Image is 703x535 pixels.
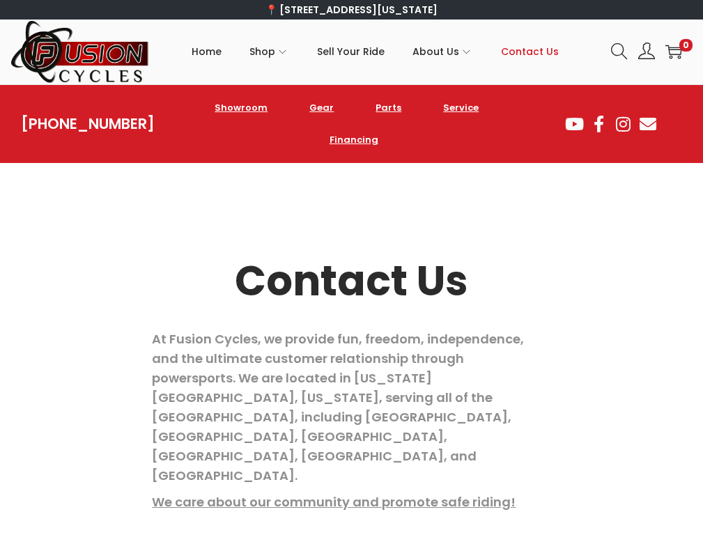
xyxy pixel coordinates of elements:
[665,43,682,60] a: 0
[265,3,438,17] a: 📍 [STREET_ADDRESS][US_STATE]
[10,20,150,84] img: Woostify retina logo
[412,20,473,83] a: About Us
[295,92,348,124] a: Gear
[317,20,385,83] a: Sell Your Ride
[501,20,559,83] a: Contact Us
[317,34,385,69] span: Sell Your Ride
[362,92,415,124] a: Parts
[201,92,281,124] a: Showroom
[152,329,549,486] p: At Fusion Cycles, we provide fun, freedom, independence, and the ultimate customer relationship t...
[249,34,275,69] span: Shop
[192,20,222,83] a: Home
[316,124,392,156] a: Financing
[21,114,155,134] a: [PHONE_NUMBER]
[249,20,289,83] a: Shop
[501,34,559,69] span: Contact Us
[176,92,525,156] nav: Menu
[152,493,516,511] span: We care about our community and promote safe riding!
[150,20,601,83] nav: Primary navigation
[14,261,689,302] h2: Contact Us
[412,34,459,69] span: About Us
[192,34,222,69] span: Home
[429,92,493,124] a: Service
